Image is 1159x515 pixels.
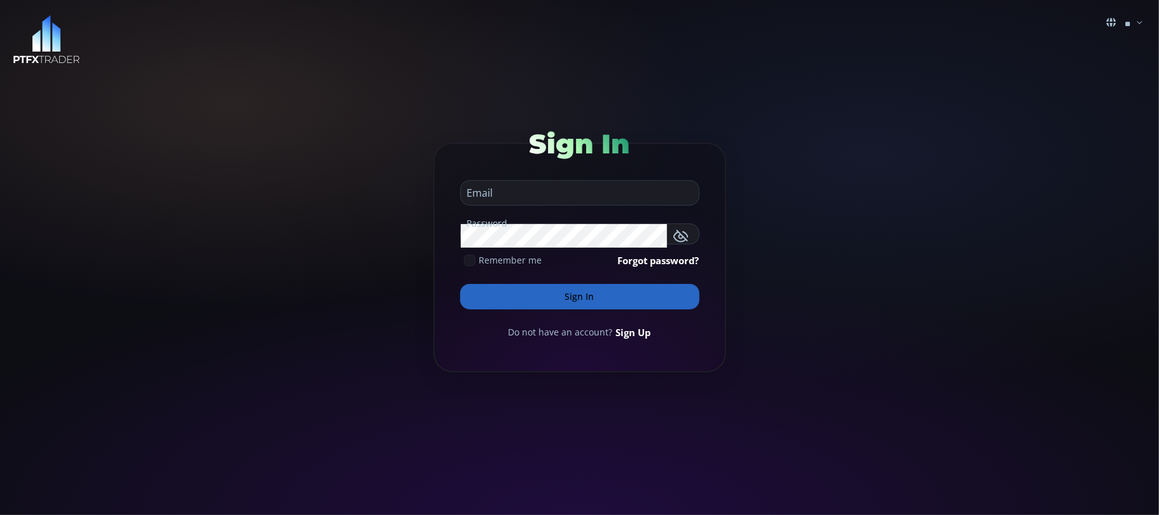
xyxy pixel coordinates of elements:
span: Remember me [479,253,542,267]
img: LOGO [13,15,80,64]
button: Sign In [460,284,699,309]
div: Do not have an account? [460,325,699,339]
span: Sign In [530,127,630,160]
a: Sign Up [616,325,651,339]
a: Forgot password? [618,253,699,267]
